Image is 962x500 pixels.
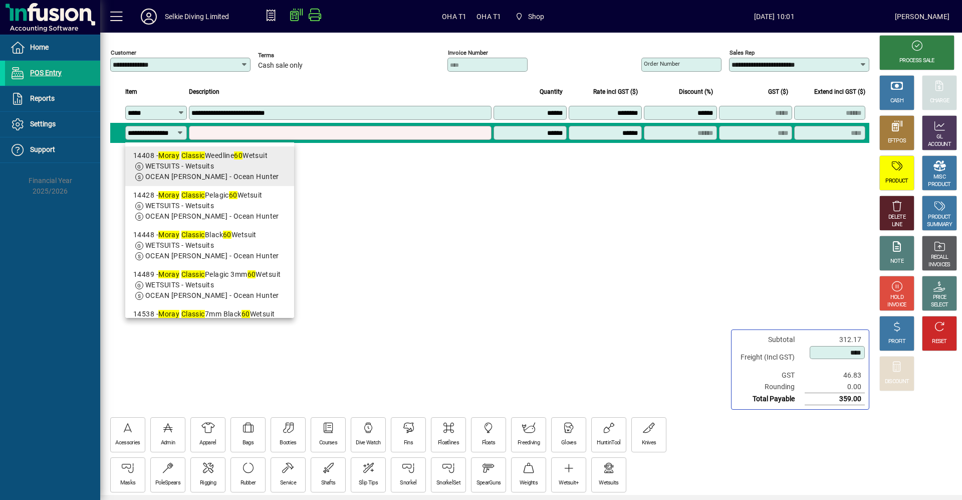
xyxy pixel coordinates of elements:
[359,479,378,487] div: Slip Tips
[933,174,945,181] div: MISC
[165,9,229,25] div: Selkie Diving Limited
[115,439,140,447] div: Acessories
[404,439,413,447] div: Fins
[125,86,137,97] span: Item
[30,69,62,77] span: POS Entry
[644,60,680,67] mat-label: Order number
[768,86,788,97] span: GST ($)
[155,479,180,487] div: PoleSpears
[928,141,951,148] div: ACCOUNT
[234,151,243,159] em: 60
[243,439,254,447] div: Bags
[436,479,460,487] div: SnorkelSet
[890,97,903,105] div: CASH
[814,86,865,97] span: Extend incl GST ($)
[145,281,214,289] span: WETSUITS - Wetsuits
[928,261,950,269] div: INVOICES
[5,86,100,111] a: Reports
[133,190,286,201] div: 14428 - Pelagic Wetsuit
[805,370,865,381] td: 46.83
[319,439,337,447] div: Courses
[931,254,948,261] div: RECALL
[885,178,908,185] div: PRODUCT
[736,334,805,346] td: Subtotal
[559,479,578,487] div: Wetsuit+
[200,479,216,487] div: Rigging
[890,258,903,265] div: NOTE
[933,294,946,301] div: PRICE
[5,112,100,137] a: Settings
[890,294,903,301] div: HOLD
[229,191,237,199] em: 60
[805,334,865,346] td: 312.17
[258,62,303,70] span: Cash sale only
[928,214,950,221] div: PRODUCT
[892,221,902,229] div: LINE
[932,338,947,346] div: RESET
[561,439,576,447] div: Gloves
[161,439,175,447] div: Admin
[888,137,906,145] div: EFTPOS
[730,49,755,56] mat-label: Sales rep
[930,97,949,105] div: CHARGE
[145,162,214,170] span: WETSUITS - Wetsuits
[280,479,296,487] div: Service
[125,146,294,186] mat-option: 14408 - Moray Classic Weedline 60 Wetsuit
[928,181,950,189] div: PRODUCT
[442,9,466,25] span: OHA T1
[181,270,205,278] em: Classic
[736,393,805,405] td: Total Payable
[133,269,286,280] div: 14489 - Pelagic 3mm Wetsuit
[125,265,294,305] mat-option: 14489 - Moray Classic Pelagic 3mm 60 Wetsuit
[805,393,865,405] td: 359.00
[5,137,100,162] a: Support
[125,186,294,226] mat-option: 14428 - Moray Classic Pelagic 60 Wetsuit
[133,309,286,319] div: 14538 - 7mm Black Wetsuit
[158,191,179,199] em: Moray
[887,301,906,309] div: INVOICE
[321,479,336,487] div: Shafts
[511,8,548,26] span: Shop
[145,212,279,220] span: OCEAN [PERSON_NAME] - Ocean Hunter
[158,270,179,278] em: Moray
[736,346,805,370] td: Freight (Incl GST)
[931,301,948,309] div: SELECT
[145,173,279,181] span: OCEAN [PERSON_NAME] - Ocean Hunter
[679,86,713,97] span: Discount (%)
[5,35,100,60] a: Home
[125,226,294,265] mat-option: 14448 - Moray Classic Black 60 Wetsuit
[133,8,165,26] button: Profile
[248,270,256,278] em: 60
[145,202,214,210] span: WETSUITS - Wetsuits
[476,9,501,25] span: OHA T1
[133,230,286,240] div: 14448 - Black Wetsuit
[599,479,618,487] div: Wetsuits
[145,252,279,260] span: OCEAN [PERSON_NAME] - Ocean Hunter
[280,439,296,447] div: Booties
[258,52,318,59] span: Terms
[133,150,286,161] div: 14408 - Weedline Wetsuit
[888,338,905,346] div: PROFIT
[520,479,538,487] div: Weights
[181,191,205,199] em: Classic
[241,479,256,487] div: Rubber
[482,439,496,447] div: Floats
[518,439,540,447] div: Freediving
[736,381,805,393] td: Rounding
[448,49,488,56] mat-label: Invoice number
[885,378,909,386] div: DISCOUNT
[476,479,501,487] div: SpearGuns
[899,57,934,65] div: PROCESS SALE
[158,231,179,239] em: Moray
[145,291,279,299] span: OCEAN [PERSON_NAME] - Ocean Hunter
[145,241,214,249] span: WETSUITS - Wetsuits
[927,221,952,229] div: SUMMARY
[528,9,545,25] span: Shop
[597,439,620,447] div: HuntinTool
[30,120,56,128] span: Settings
[199,439,216,447] div: Apparel
[540,86,563,97] span: Quantity
[111,49,136,56] mat-label: Customer
[223,231,231,239] em: 60
[30,43,49,51] span: Home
